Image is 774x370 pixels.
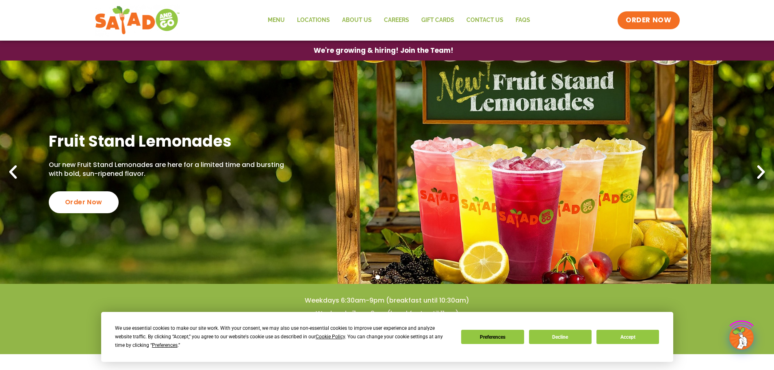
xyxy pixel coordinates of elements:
[16,296,758,305] h4: Weekdays 6:30am-9pm (breakfast until 10:30am)
[752,163,770,181] div: Next slide
[509,11,536,30] a: FAQs
[49,160,288,179] p: Our new Fruit Stand Lemonades are here for a limited time and bursting with bold, sun-ripened fla...
[49,131,288,151] h2: Fruit Stand Lemonades
[101,312,673,362] div: Cookie Consent Prompt
[262,11,291,30] a: Menu
[4,163,22,181] div: Previous slide
[460,11,509,30] a: Contact Us
[375,275,380,279] span: Go to slide 1
[16,309,758,318] h4: Weekends 7am-9pm (breakfast until 11am)
[49,191,119,213] div: Order Now
[115,324,451,350] div: We use essential cookies to make our site work. With your consent, we may also use non-essential ...
[618,11,679,29] a: ORDER NOW
[626,15,671,25] span: ORDER NOW
[596,330,659,344] button: Accept
[385,275,389,279] span: Go to slide 2
[394,275,399,279] span: Go to slide 3
[95,4,180,37] img: new-SAG-logo-768×292
[336,11,378,30] a: About Us
[262,11,536,30] nav: Menu
[529,330,592,344] button: Decline
[461,330,524,344] button: Preferences
[316,334,345,340] span: Cookie Policy
[314,47,453,54] span: We're growing & hiring! Join the Team!
[378,11,415,30] a: Careers
[415,11,460,30] a: GIFT CARDS
[301,41,466,60] a: We're growing & hiring! Join the Team!
[152,342,178,348] span: Preferences
[291,11,336,30] a: Locations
